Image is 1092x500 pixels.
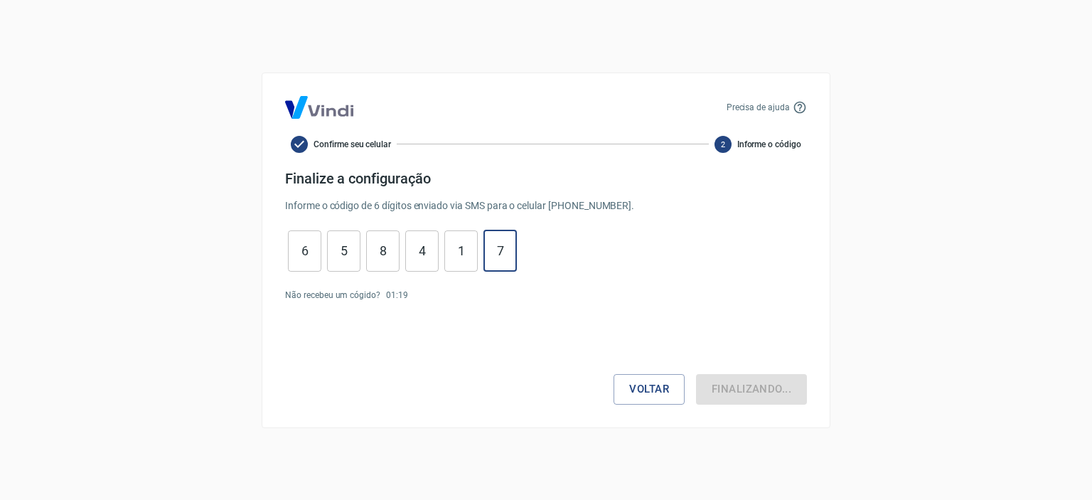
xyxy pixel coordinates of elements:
img: Logo Vind [285,96,353,119]
span: Confirme seu celular [314,138,391,151]
p: Precisa de ajuda [727,101,790,114]
p: Não recebeu um cógido? [285,289,380,302]
text: 2 [721,139,725,149]
h4: Finalize a configuração [285,170,807,187]
p: Informe o código de 6 dígitos enviado via SMS para o celular [PHONE_NUMBER] . [285,198,807,213]
span: Informe o código [737,138,801,151]
button: Voltar [614,374,685,404]
p: 01 : 19 [386,289,408,302]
